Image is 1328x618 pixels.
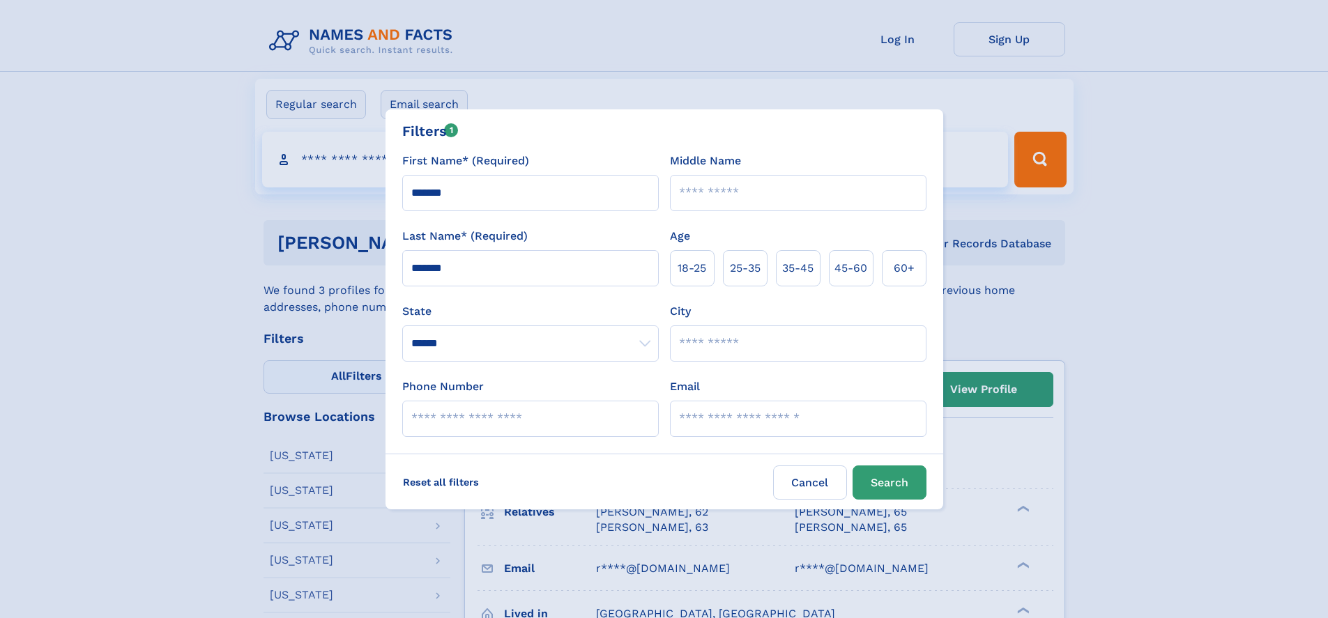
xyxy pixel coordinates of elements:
[394,465,488,499] label: Reset all filters
[670,303,691,320] label: City
[894,260,915,277] span: 60+
[402,121,459,141] div: Filters
[670,153,741,169] label: Middle Name
[782,260,814,277] span: 35‑45
[678,260,706,277] span: 18‑25
[670,378,700,395] label: Email
[773,465,847,500] label: Cancel
[402,228,528,245] label: Last Name* (Required)
[730,260,761,277] span: 25‑35
[402,153,529,169] label: First Name* (Required)
[834,260,867,277] span: 45‑60
[402,303,659,320] label: State
[402,378,484,395] label: Phone Number
[853,465,926,500] button: Search
[670,228,690,245] label: Age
